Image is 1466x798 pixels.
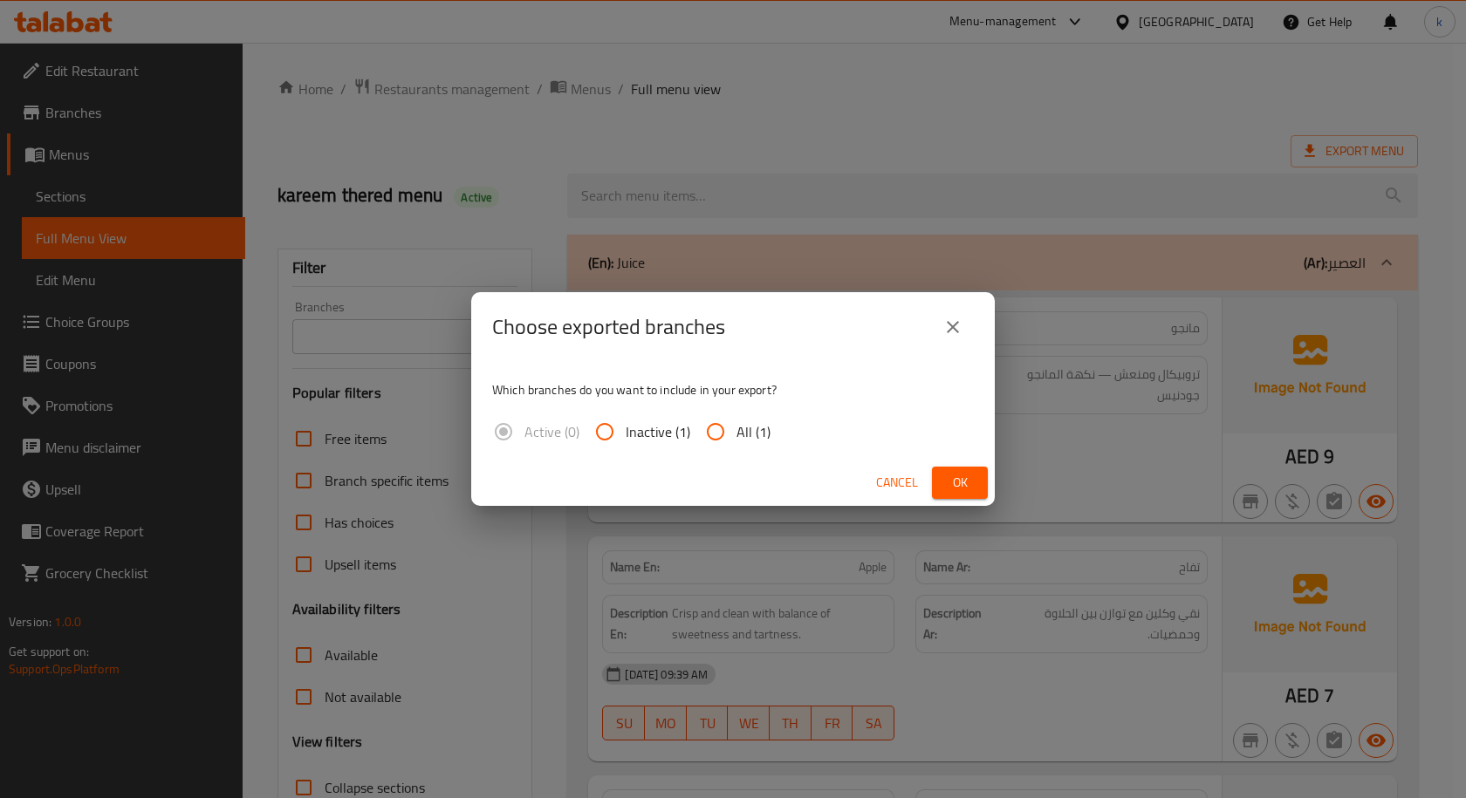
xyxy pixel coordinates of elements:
[946,472,974,494] span: Ok
[492,313,725,341] h2: Choose exported branches
[524,421,579,442] span: Active (0)
[932,306,974,348] button: close
[869,467,925,499] button: Cancel
[932,467,988,499] button: Ok
[876,472,918,494] span: Cancel
[736,421,771,442] span: All (1)
[626,421,690,442] span: Inactive (1)
[492,381,974,399] p: Which branches do you want to include in your export?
